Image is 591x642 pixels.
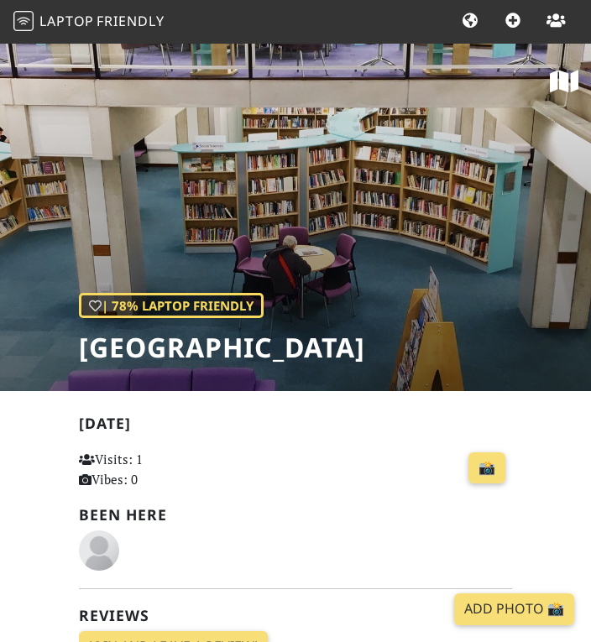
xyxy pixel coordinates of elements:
[79,607,512,624] h2: Reviews
[79,415,512,439] h2: [DATE]
[79,449,210,489] p: Visits: 1 Vibes: 0
[79,530,119,571] img: blank-535327c66bd565773addf3077783bbfce4b00ec00e9fd257753287c682c7fa38.png
[79,331,365,363] h1: [GEOGRAPHIC_DATA]
[13,8,165,37] a: LaptopFriendly LaptopFriendly
[468,452,505,484] a: 📸
[454,593,574,625] a: Add Photo 📸
[39,12,94,30] span: Laptop
[13,11,34,31] img: LaptopFriendly
[79,293,264,318] div: | 78% Laptop Friendly
[79,540,119,557] span: Alex Dresoc
[79,506,512,524] h2: Been here
[97,12,164,30] span: Friendly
